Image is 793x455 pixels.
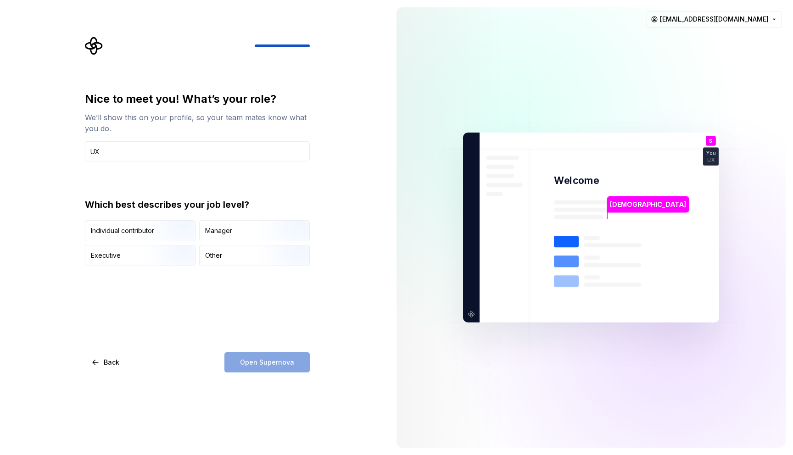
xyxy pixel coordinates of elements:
[707,157,714,162] p: UX
[85,352,127,372] button: Back
[91,226,154,235] div: Individual contributor
[205,226,232,235] div: Manager
[85,141,310,161] input: Job title
[205,251,222,260] div: Other
[709,139,712,144] p: S
[85,112,310,134] div: We’ll show this on your profile, so your team mates know what you do.
[660,15,769,24] span: [EMAIL_ADDRESS][DOMAIN_NAME]
[610,200,686,210] p: [DEMOGRAPHIC_DATA]
[647,11,782,28] button: [EMAIL_ADDRESS][DOMAIN_NAME]
[554,174,599,187] p: Welcome
[85,37,103,55] svg: Supernova Logo
[91,251,121,260] div: Executive
[85,198,310,211] div: Which best describes your job level?
[85,92,310,106] div: Nice to meet you! What’s your role?
[104,358,119,367] span: Back
[706,151,715,156] p: You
